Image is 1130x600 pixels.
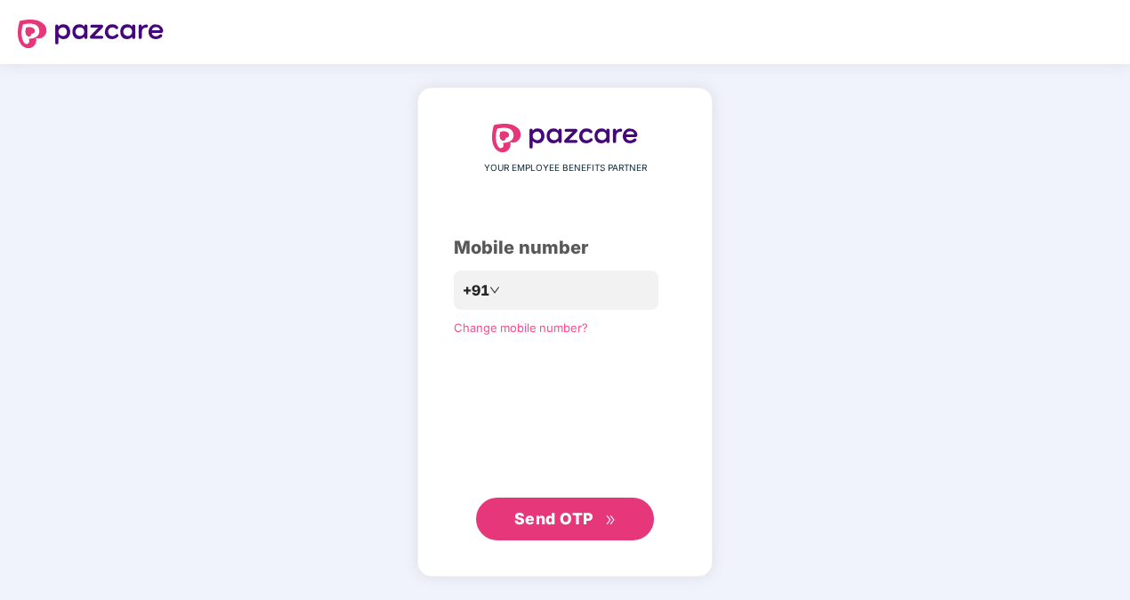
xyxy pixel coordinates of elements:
[605,515,617,526] span: double-right
[454,320,588,335] a: Change mobile number?
[454,234,676,262] div: Mobile number
[476,498,654,540] button: Send OTPdouble-right
[489,285,500,296] span: down
[492,124,638,152] img: logo
[463,280,489,302] span: +91
[514,509,593,528] span: Send OTP
[484,161,647,175] span: YOUR EMPLOYEE BENEFITS PARTNER
[18,20,164,48] img: logo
